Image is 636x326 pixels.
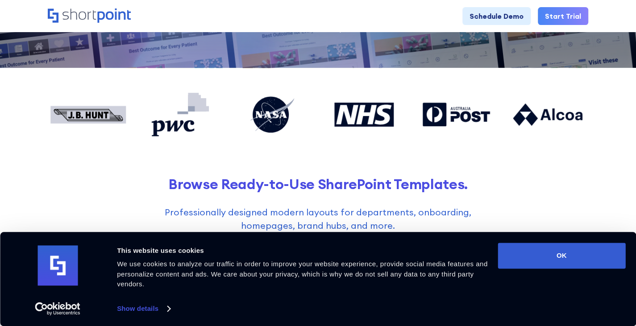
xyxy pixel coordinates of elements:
[475,223,636,326] iframe: Chat Widget
[462,7,531,25] a: Schedule Demo
[19,302,97,315] a: Usercentrics Cookiebot - opens in a new window
[37,246,78,286] img: logo
[498,243,625,268] button: OK
[48,176,588,192] h2: Browse Ready-to-Use SharePoint Templates.
[48,8,131,24] a: Home
[117,260,487,288] span: We use cookies to analyze our traffic in order to improve your website experience, provide social...
[117,302,170,315] a: Show details
[143,206,493,232] p: Professionally designed modern layouts for departments, onboarding, homepages, brand hubs, and more.
[117,245,487,256] div: This website uses cookies
[538,7,588,25] a: Start Trial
